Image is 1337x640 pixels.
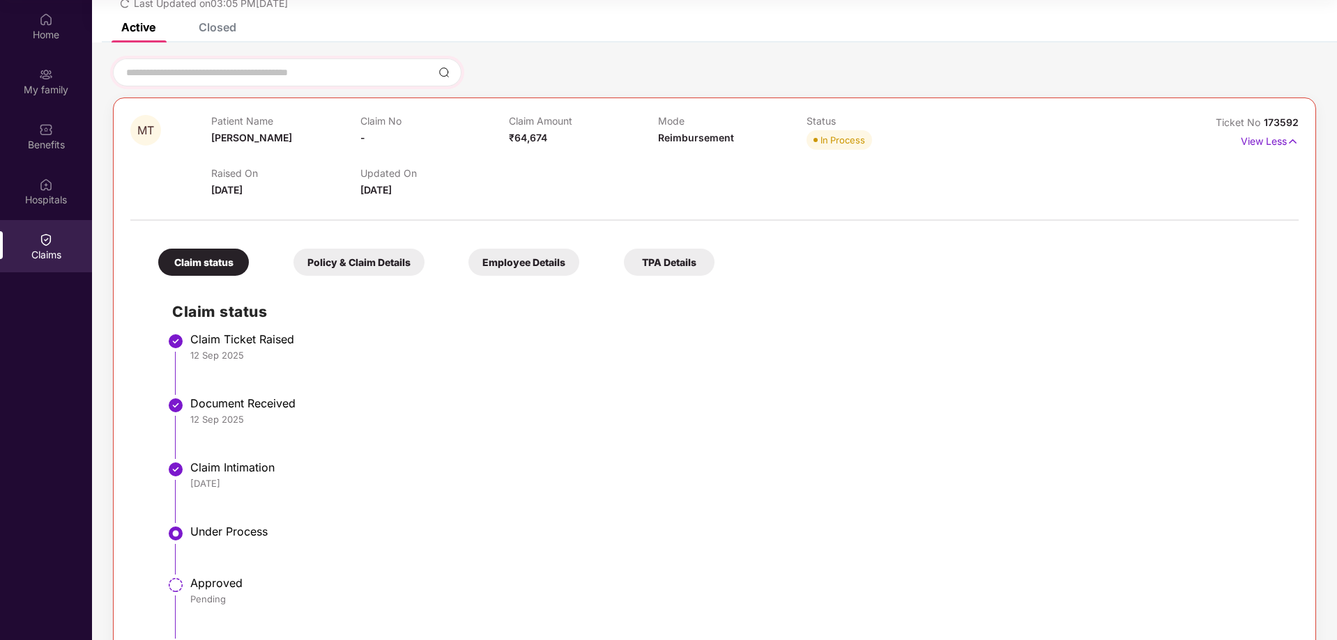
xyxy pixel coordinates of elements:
img: svg+xml;base64,PHN2ZyB4bWxucz0iaHR0cDovL3d3dy53My5vcmcvMjAwMC9zdmciIHdpZHRoPSIxNyIgaGVpZ2h0PSIxNy... [1287,134,1299,149]
img: svg+xml;base64,PHN2ZyBpZD0iSG9zcGl0YWxzIiB4bWxucz0iaHR0cDovL3d3dy53My5vcmcvMjAwMC9zdmciIHdpZHRoPS... [39,178,53,192]
img: svg+xml;base64,PHN2ZyBpZD0iU3RlcC1Eb25lLTMyeDMyIiB4bWxucz0iaHR0cDovL3d3dy53My5vcmcvMjAwMC9zdmciIH... [167,461,184,478]
p: Status [807,115,955,127]
span: Reimbursement [658,132,734,143]
span: MT [137,125,154,136]
h2: Claim status [172,300,1285,323]
div: Employee Details [468,249,579,276]
div: Document Received [190,396,1285,410]
img: svg+xml;base64,PHN2ZyBpZD0iQmVuZWZpdHMiIHhtbG5zPSJodHRwOi8vd3d3LnczLm9yZy8yMDAwL3N2ZyIgd2lkdGg9Ij... [39,123,53,136]
span: [DATE] [211,184,243,196]
p: Patient Name [211,115,360,127]
span: ₹64,674 [509,132,547,143]
span: [PERSON_NAME] [211,132,292,143]
img: svg+xml;base64,PHN2ZyBpZD0iSG9tZSIgeG1sbnM9Imh0dHA6Ly93d3cudzMub3JnLzIwMDAvc3ZnIiB3aWR0aD0iMjAiIG... [39,13,53,26]
div: TPA Details [624,249,715,276]
div: Claim Intimation [190,460,1285,474]
div: 12 Sep 2025 [190,413,1285,426]
img: svg+xml;base64,PHN2ZyB3aWR0aD0iMjAiIGhlaWdodD0iMjAiIHZpZXdCb3g9IjAgMCAyMCAyMCIgZmlsbD0ibm9uZSIgeG... [39,68,53,81]
img: svg+xml;base64,PHN2ZyBpZD0iU3RlcC1QZW5kaW5nLTMyeDMyIiB4bWxucz0iaHR0cDovL3d3dy53My5vcmcvMjAwMC9zdm... [167,577,184,593]
img: svg+xml;base64,PHN2ZyBpZD0iU2VhcmNoLTMyeDMyIiB4bWxucz0iaHR0cDovL3d3dy53My5vcmcvMjAwMC9zdmciIHdpZH... [438,67,450,78]
div: Active [121,20,155,34]
div: In Process [820,133,865,147]
img: svg+xml;base64,PHN2ZyBpZD0iQ2xhaW0iIHhtbG5zPSJodHRwOi8vd3d3LnczLm9yZy8yMDAwL3N2ZyIgd2lkdGg9IjIwIi... [39,233,53,247]
p: Raised On [211,167,360,179]
span: [DATE] [360,184,392,196]
img: svg+xml;base64,PHN2ZyBpZD0iU3RlcC1Eb25lLTMyeDMyIiB4bWxucz0iaHR0cDovL3d3dy53My5vcmcvMjAwMC9zdmciIH... [167,397,184,414]
div: [DATE] [190,477,1285,490]
div: Closed [199,20,236,34]
span: Ticket No [1216,116,1264,128]
div: Under Process [190,524,1285,538]
p: Claim No [360,115,509,127]
span: 173592 [1264,116,1299,128]
div: Claim status [158,249,249,276]
div: 12 Sep 2025 [190,349,1285,361]
p: Claim Amount [509,115,657,127]
p: View Less [1241,130,1299,149]
div: Approved [190,576,1285,590]
p: Mode [658,115,807,127]
img: svg+xml;base64,PHN2ZyBpZD0iU3RlcC1BY3RpdmUtMzJ4MzIiIHhtbG5zPSJodHRwOi8vd3d3LnczLm9yZy8yMDAwL3N2Zy... [167,525,184,542]
div: Policy & Claim Details [293,249,425,276]
p: Updated On [360,167,509,179]
img: svg+xml;base64,PHN2ZyBpZD0iU3RlcC1Eb25lLTMyeDMyIiB4bWxucz0iaHR0cDovL3d3dy53My5vcmcvMjAwMC9zdmciIH... [167,333,184,350]
div: Claim Ticket Raised [190,332,1285,346]
div: Pending [190,593,1285,605]
span: - [360,132,365,143]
